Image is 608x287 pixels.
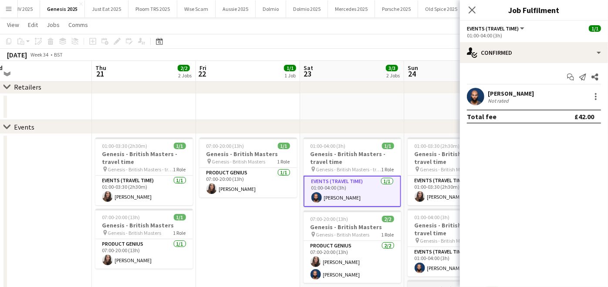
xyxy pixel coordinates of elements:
span: 07:00-20:00 (13h) [206,143,244,149]
span: Comms [68,21,88,29]
app-card-role: Product Genius1/107:00-20:00 (13h)[PERSON_NAME] [199,168,297,197]
app-card-role: Events (Travel Time)1/101:00-04:00 (3h)[PERSON_NAME] [408,247,505,277]
div: £42.00 [574,112,594,121]
button: Genesis 2025 [40,0,85,17]
app-job-card: 07:00-20:00 (13h)1/1Genesis - British Masters Genesis - British Masters1 RoleProduct Genius1/107:... [199,137,297,197]
button: Porsche 2025 [375,0,418,17]
span: Genesis - British Masters - travel time [316,166,382,173]
div: [DATE] [7,50,27,59]
span: Thu [95,64,106,72]
span: 1 Role [277,158,290,165]
span: 01:00-04:00 (3h) [415,214,450,220]
h3: Genesis - British Masters - travel time [304,150,401,166]
span: 1 Role [173,166,186,173]
app-job-card: 07:00-20:00 (13h)1/1Genesis - British Masters Genesis - British Masters1 RoleProduct Genius1/107:... [95,209,193,269]
app-job-card: 01:00-04:00 (3h)1/1Genesis - British Masters - travel time Genesis - British Masters - travel tim... [304,137,401,207]
h3: Genesis - British Masters [199,150,297,158]
app-card-role: Events (Travel Time)1/101:00-03:30 (2h30m)[PERSON_NAME] [408,176,505,205]
button: Mercedes 2025 [328,0,375,17]
div: [PERSON_NAME] [488,90,534,97]
button: Just Eat 2025 [85,0,128,17]
a: Edit [24,19,41,30]
div: 2 Jobs [178,72,192,79]
span: 1/1 [589,25,601,32]
app-job-card: 01:00-03:30 (2h30m)1/1Genesis - British Masters - travel time Genesis - British Masters - travel ... [408,137,505,205]
h3: Job Fulfilment [460,4,608,16]
button: Dolmio [256,0,286,17]
span: Sun [408,64,418,72]
h3: Genesis - British Masters [95,221,193,229]
span: Week 34 [29,51,51,58]
app-job-card: 01:00-03:30 (2h30m)1/1Genesis - British Masters - travel time Genesis - British Masters - travel ... [95,137,193,205]
span: 1 Role [173,230,186,236]
app-job-card: 07:00-20:00 (13h)2/2Genesis - British Masters Genesis - British Masters1 RoleProduct Genius2/207:... [304,210,401,283]
button: Wise Scam [177,0,216,17]
h3: Genesis - British Masters - travel time [408,150,505,166]
h3: Genesis - British Masters - travel time [95,150,193,166]
button: Old Spice 2025 [418,0,465,17]
span: 1 Role [382,231,394,238]
button: Ploom TRS 2025 [128,0,177,17]
span: 1/1 [382,143,394,149]
span: 23 [302,69,313,79]
a: View [3,19,23,30]
span: 1/1 [284,65,296,71]
div: 2 Jobs [386,72,400,79]
div: Confirmed [460,42,608,63]
app-card-role: Events (Travel Time)1/101:00-03:30 (2h30m)[PERSON_NAME] [95,176,193,205]
span: Genesis - British Masters - travel time [420,237,486,244]
span: 01:00-04:00 (3h) [311,143,346,149]
a: Jobs [43,19,63,30]
span: 1/1 [174,143,186,149]
span: Sat [304,64,313,72]
span: 07:00-20:00 (13h) [102,214,140,220]
div: Total fee [467,112,497,121]
button: Aussie 2025 [216,0,256,17]
button: Events (Travel Time) [467,25,526,32]
span: 2/2 [382,216,394,222]
span: 24 [406,69,418,79]
span: Edit [28,21,38,29]
div: 01:00-04:00 (3h) [467,32,601,39]
span: Genesis - British Masters [316,231,370,238]
span: 1/1 [278,143,290,149]
span: 22 [198,69,206,79]
span: Genesis - British Masters - travel time [420,166,486,173]
span: 3/3 [386,65,398,71]
app-job-card: 01:00-04:00 (3h)1/1Genesis - British Masters - travel time Genesis - British Masters - travel tim... [408,209,505,277]
span: Genesis - British Masters [212,158,266,165]
app-card-role: Events (Travel Time)1/101:00-04:00 (3h)[PERSON_NAME] [304,176,401,207]
div: Not rated [488,97,510,104]
span: View [7,21,19,29]
button: Dolmio 2025 [286,0,328,17]
span: 2/2 [178,65,190,71]
span: Genesis - British Masters [108,230,162,236]
span: Jobs [47,21,60,29]
span: 07:00-20:00 (13h) [311,216,348,222]
span: 1 Role [382,166,394,173]
span: 01:00-03:30 (2h30m) [415,143,460,149]
span: Events (Travel Time) [467,25,519,32]
div: 1 Job [284,72,296,79]
a: Comms [65,19,91,30]
h3: Genesis - British Masters - travel time [408,221,505,237]
span: 1/1 [174,214,186,220]
app-card-role: Product Genius1/107:00-20:00 (13h)[PERSON_NAME] [95,239,193,269]
div: Events [14,123,34,131]
app-card-role: Product Genius2/207:00-20:00 (13h)[PERSON_NAME][PERSON_NAME] [304,241,401,283]
span: Fri [199,64,206,72]
h3: Genesis - British Masters [304,223,401,231]
span: Genesis - British Masters - travel time [108,166,173,173]
span: 01:00-03:30 (2h30m) [102,143,148,149]
div: BST [54,51,63,58]
span: 21 [94,69,106,79]
div: Retailers [14,83,41,91]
